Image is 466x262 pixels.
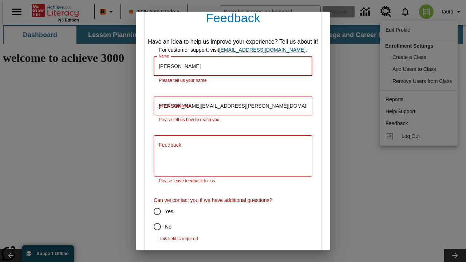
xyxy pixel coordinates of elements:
[165,223,171,231] span: No
[148,46,318,54] div: For customer support, visit .
[159,53,169,59] label: Name
[154,204,312,234] div: contact-permission
[219,47,305,53] a: support, will open in new browser tab
[159,178,307,185] p: Please leave feedback for us
[159,77,307,84] p: Please tell us your name
[148,37,318,46] div: Have an idea to help us improve your experience? Tell us about it!
[165,208,173,215] span: Yes
[159,116,307,124] p: Please tell us how to reach you
[145,5,321,35] h4: Feedback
